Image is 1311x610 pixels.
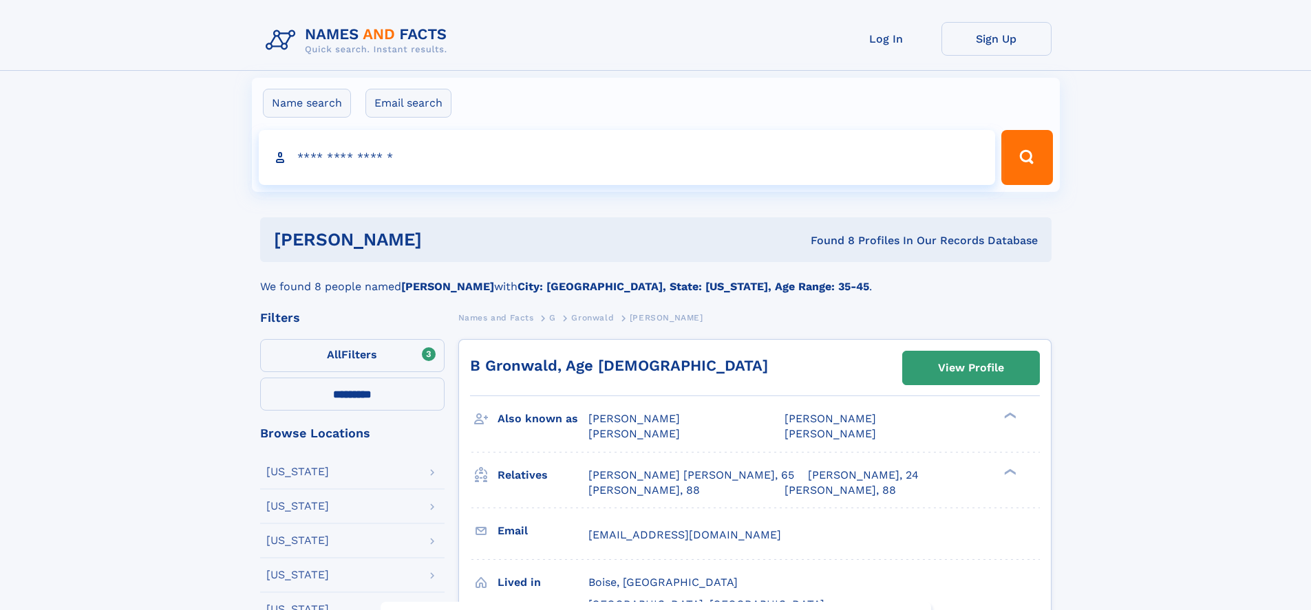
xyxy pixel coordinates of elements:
[571,313,614,323] span: Gronwald
[260,262,1052,295] div: We found 8 people named with .
[266,535,329,546] div: [US_STATE]
[571,309,614,326] a: Gronwald
[808,468,919,483] a: [PERSON_NAME], 24
[365,89,451,118] label: Email search
[260,339,445,372] label: Filters
[785,412,876,425] span: [PERSON_NAME]
[785,427,876,440] span: [PERSON_NAME]
[941,22,1052,56] a: Sign Up
[630,313,703,323] span: [PERSON_NAME]
[549,313,556,323] span: G
[266,501,329,512] div: [US_STATE]
[263,89,351,118] label: Name search
[1001,411,1017,420] div: ❯
[327,348,341,361] span: All
[588,427,680,440] span: [PERSON_NAME]
[588,528,781,541] span: [EMAIL_ADDRESS][DOMAIN_NAME]
[401,280,494,293] b: [PERSON_NAME]
[1001,130,1052,185] button: Search Button
[259,130,996,185] input: search input
[518,280,869,293] b: City: [GEOGRAPHIC_DATA], State: [US_STATE], Age Range: 35-45
[938,352,1004,384] div: View Profile
[266,569,329,580] div: [US_STATE]
[588,468,794,483] a: [PERSON_NAME] [PERSON_NAME], 65
[260,22,458,59] img: Logo Names and Facts
[498,519,588,543] h3: Email
[831,22,941,56] a: Log In
[588,483,700,498] a: [PERSON_NAME], 88
[274,231,617,248] h1: [PERSON_NAME]
[498,407,588,431] h3: Also known as
[260,312,445,324] div: Filters
[470,357,768,374] a: B Gronwald, Age [DEMOGRAPHIC_DATA]
[903,351,1039,384] a: View Profile
[498,464,588,487] h3: Relatives
[458,309,534,326] a: Names and Facts
[588,412,680,425] span: [PERSON_NAME]
[260,427,445,439] div: Browse Locations
[616,233,1038,248] div: Found 8 Profiles In Our Records Database
[785,483,896,498] a: [PERSON_NAME], 88
[549,309,556,326] a: G
[498,571,588,594] h3: Lived in
[588,576,738,589] span: Boise, [GEOGRAPHIC_DATA]
[266,466,329,477] div: [US_STATE]
[1001,467,1017,476] div: ❯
